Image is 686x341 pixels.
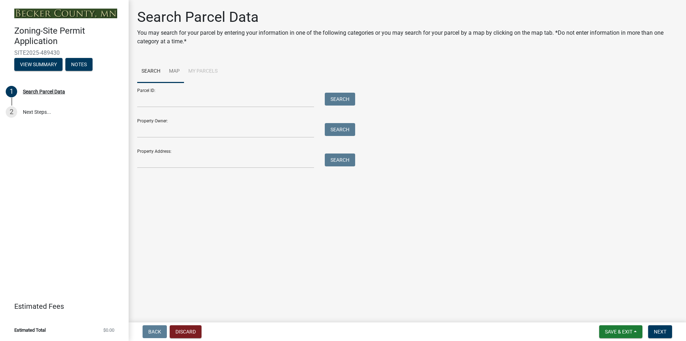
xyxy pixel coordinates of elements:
[654,329,666,335] span: Next
[148,329,161,335] span: Back
[14,328,46,332] span: Estimated Total
[6,106,17,118] div: 2
[137,29,677,46] p: You may search for your parcel by entering your information in one of the following categories or...
[23,89,65,94] div: Search Parcel Data
[648,325,672,338] button: Next
[170,325,202,338] button: Discard
[605,329,632,335] span: Save & Exit
[137,9,677,26] h1: Search Parcel Data
[14,26,123,47] h4: Zoning-Site Permit Application
[14,58,63,71] button: View Summary
[65,58,93,71] button: Notes
[599,325,642,338] button: Save & Exit
[137,60,165,83] a: Search
[14,9,117,18] img: Becker County, Minnesota
[165,60,184,83] a: Map
[6,299,117,313] a: Estimated Fees
[65,62,93,68] wm-modal-confirm: Notes
[325,123,355,136] button: Search
[103,328,114,332] span: $0.00
[325,93,355,106] button: Search
[14,62,63,68] wm-modal-confirm: Summary
[14,49,114,56] span: SITE2025-489430
[6,86,17,97] div: 1
[143,325,167,338] button: Back
[325,154,355,166] button: Search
